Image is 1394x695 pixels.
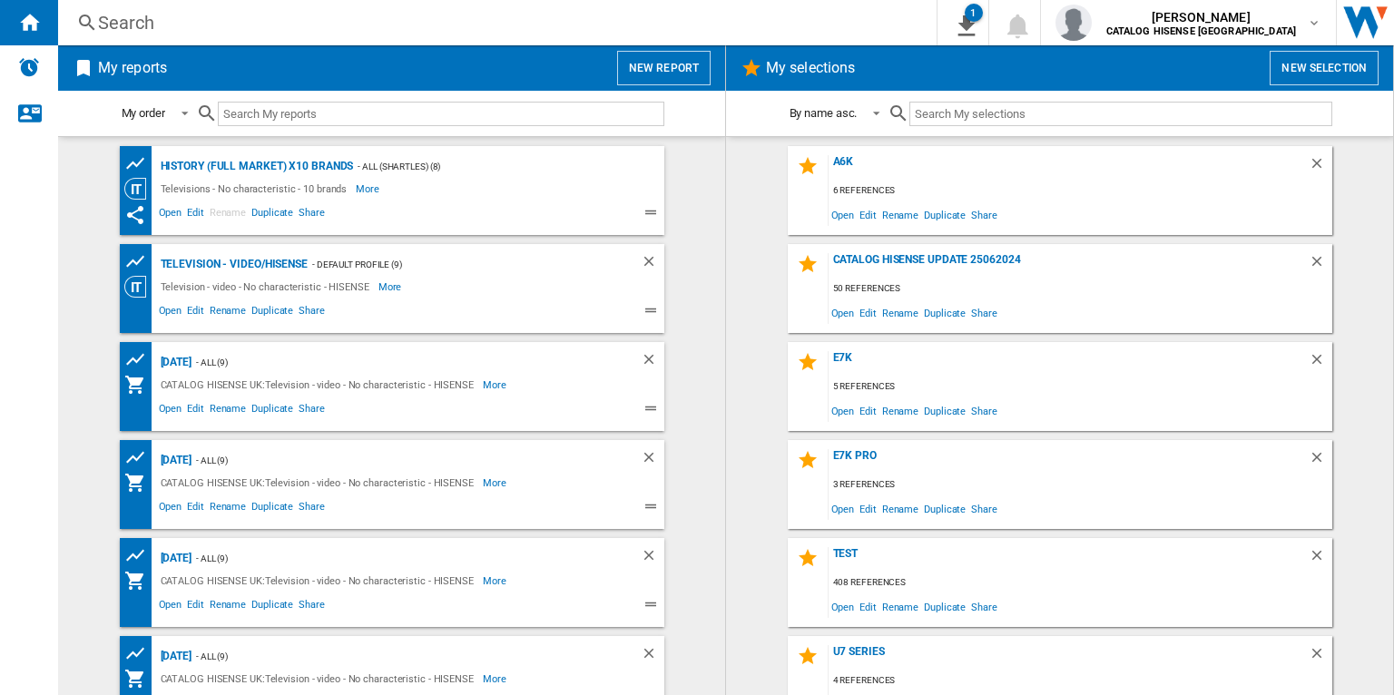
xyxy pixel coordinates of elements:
div: - ALL (9) [191,547,604,570]
span: Open [156,204,185,226]
span: Duplicate [249,596,296,618]
div: E7K PRO [829,449,1309,474]
div: Delete [1309,253,1332,278]
div: History (full market) x10 brands [156,155,354,178]
div: Product prices grid [124,544,156,567]
span: Share [296,302,328,324]
span: Edit [857,300,879,325]
div: Delete [641,547,664,570]
input: Search My selections [909,102,1331,126]
span: Edit [857,594,879,619]
span: More [483,668,509,690]
span: Open [829,300,858,325]
div: - ALL (9) [191,449,604,472]
span: Share [968,202,1000,227]
div: Catalog hisense Update 25062024 [829,253,1309,278]
span: Rename [207,596,249,618]
div: Delete [641,449,664,472]
div: CATALOG HISENSE UK:Television - video - No characteristic - HISENSE [156,570,483,592]
span: Share [296,596,328,618]
span: Share [296,400,328,422]
span: Open [829,496,858,521]
div: [DATE] [156,645,191,668]
div: - ALL (9) [191,645,604,668]
span: Edit [184,400,207,422]
div: Delete [641,351,664,374]
div: Delete [641,253,664,276]
div: Television - video - No characteristic - HISENSE [156,276,378,298]
div: [DATE] [156,351,191,374]
span: Edit [857,202,879,227]
input: Search My reports [218,102,664,126]
span: Edit [184,302,207,324]
span: Duplicate [921,300,968,325]
span: Duplicate [249,302,296,324]
span: More [378,276,405,298]
div: Product prices grid [124,446,156,469]
div: Delete [641,645,664,668]
div: - Default profile (9) [308,253,604,276]
div: E7K [829,351,1309,376]
div: Televisions - No characteristic - 10 brands [156,178,357,200]
h2: My selections [762,51,859,85]
span: Edit [857,496,879,521]
span: Rename [207,302,249,324]
div: My Assortment [124,668,156,690]
div: By name asc. [790,106,858,120]
div: Product prices grid [124,348,156,371]
div: Test [829,547,1309,572]
div: Category View [124,178,156,200]
span: Share [296,498,328,520]
div: Delete [1309,645,1332,670]
b: CATALOG HISENSE [GEOGRAPHIC_DATA] [1106,25,1297,37]
span: Rename [207,498,249,520]
span: Share [968,300,1000,325]
div: CATALOG HISENSE UK:Television - video - No characteristic - HISENSE [156,374,483,396]
div: Search [98,10,889,35]
div: Delete [1309,547,1332,572]
div: 5 references [829,376,1332,398]
span: Duplicate [921,398,968,423]
span: Open [829,202,858,227]
div: Category View [124,276,156,298]
span: Rename [879,594,921,619]
div: - ALL (shartles) (8) [353,155,627,178]
span: Open [156,498,185,520]
div: My Assortment [124,570,156,592]
div: 1 [965,4,983,22]
span: Rename [879,496,921,521]
div: - ALL (9) [191,351,604,374]
span: Rename [879,300,921,325]
div: Product prices grid [124,250,156,273]
span: Edit [184,204,207,226]
span: More [483,472,509,494]
span: Edit [184,596,207,618]
span: Duplicate [921,202,968,227]
span: Open [829,594,858,619]
div: Delete [1309,351,1332,376]
img: alerts-logo.svg [18,56,40,78]
div: Television - video/HISENSE [156,253,308,276]
div: Product prices grid [124,642,156,665]
span: Rename [207,204,249,226]
span: Share [968,398,1000,423]
div: My order [122,106,165,120]
span: More [356,178,382,200]
span: [PERSON_NAME] [1106,8,1297,26]
div: My Assortment [124,472,156,494]
div: 4 references [829,670,1332,692]
button: New selection [1270,51,1379,85]
span: Edit [184,498,207,520]
span: Share [296,204,328,226]
div: U7 Series [829,645,1309,670]
span: Rename [879,398,921,423]
span: Share [968,594,1000,619]
span: Duplicate [249,400,296,422]
span: Rename [879,202,921,227]
h2: My reports [94,51,171,85]
span: Open [829,398,858,423]
div: CATALOG HISENSE UK:Television - video - No characteristic - HISENSE [156,472,483,494]
span: Open [156,400,185,422]
div: Delete [1309,449,1332,474]
div: Delete [1309,155,1332,180]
